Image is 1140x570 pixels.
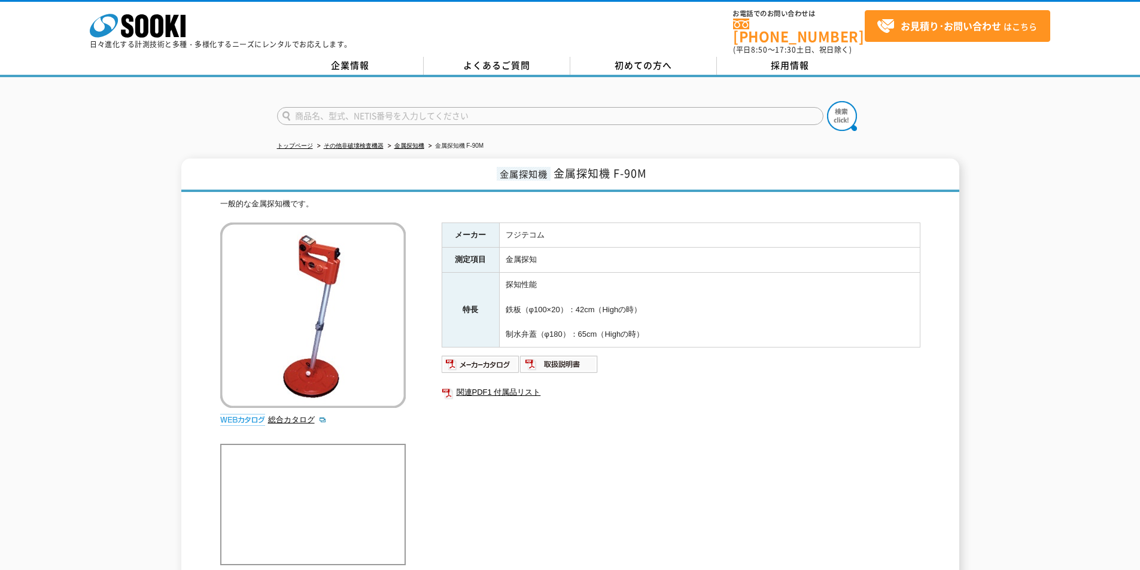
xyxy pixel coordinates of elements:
[442,248,499,273] th: 測定項目
[426,140,484,153] li: 金属探知機 F-90M
[442,385,920,400] a: 関連PDF1 付属品リスト
[733,44,852,55] span: (平日 ～ 土日、祝日除く)
[442,222,499,248] th: メーカー
[394,142,424,149] a: 金属探知機
[615,59,672,72] span: 初めての方へ
[751,44,768,55] span: 8:50
[499,273,920,348] td: 探知性能 鉄板（φ100×20）：42cm（Highの時） 制水弁蓋（φ180）：65cm（Highの時）
[865,10,1050,42] a: お見積り･お問い合わせはこちら
[442,362,520,371] a: メーカーカタログ
[570,57,717,75] a: 初めての方へ
[520,355,598,374] img: 取扱説明書
[554,165,647,181] span: 金属探知機 F-90M
[277,57,424,75] a: 企業情報
[877,17,1037,35] span: はこちら
[520,362,598,371] a: 取扱説明書
[424,57,570,75] a: よくあるご質問
[733,10,865,17] span: お電話でのお問い合わせは
[442,355,520,374] img: メーカーカタログ
[277,142,313,149] a: トップページ
[499,222,920,248] td: フジテコム
[220,414,265,426] img: webカタログ
[324,142,384,149] a: その他非破壊検査機器
[827,101,857,131] img: btn_search.png
[733,19,865,43] a: [PHONE_NUMBER]
[499,248,920,273] td: 金属探知
[220,222,406,408] img: 金属探知機 F-90M
[775,44,797,55] span: 17:30
[442,273,499,348] th: 特長
[220,198,920,211] div: 一般的な金属探知機です。
[268,415,327,424] a: 総合カタログ
[717,57,864,75] a: 採用情報
[497,167,551,181] span: 金属探知機
[901,19,1001,33] strong: お見積り･お問い合わせ
[90,41,352,48] p: 日々進化する計測技術と多種・多様化するニーズにレンタルでお応えします。
[277,107,823,125] input: 商品名、型式、NETIS番号を入力してください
